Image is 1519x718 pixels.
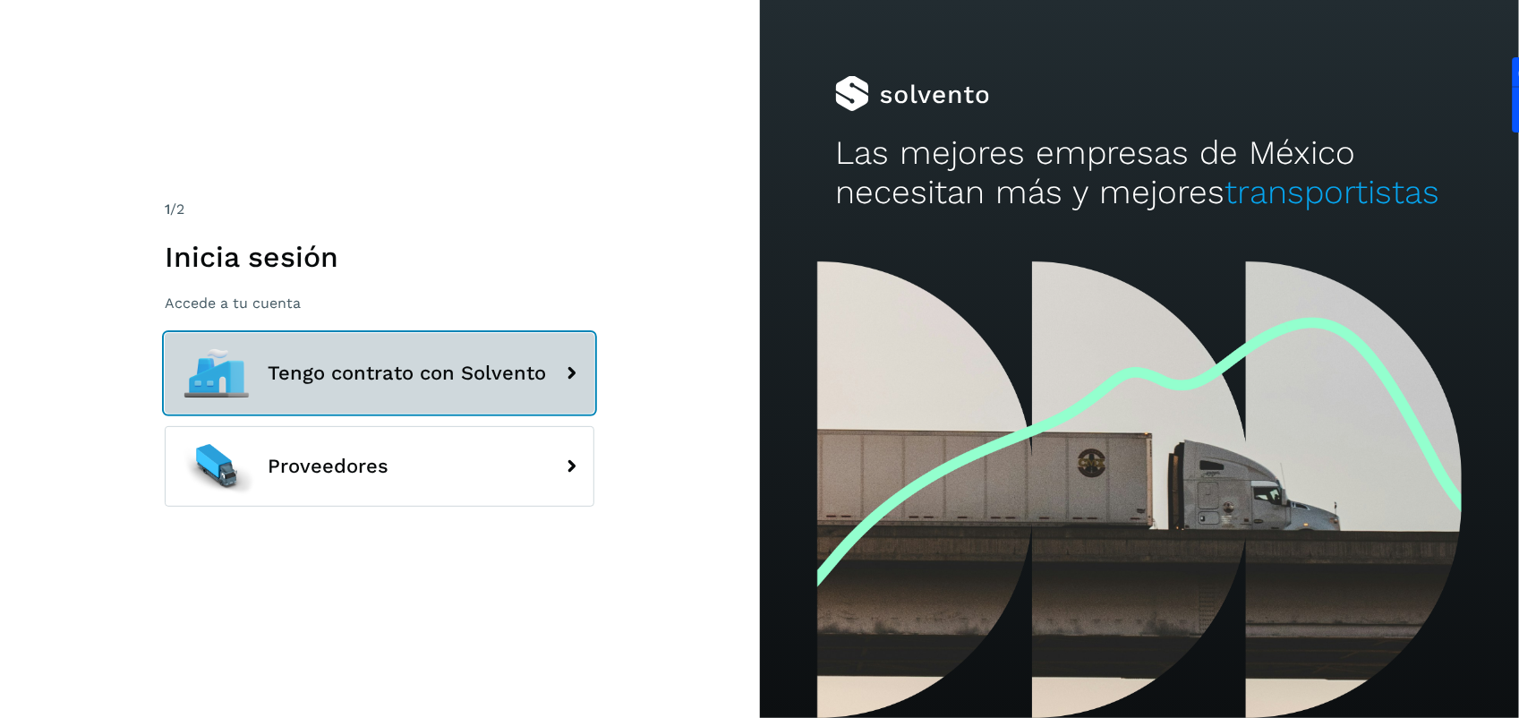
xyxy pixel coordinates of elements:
[165,426,594,507] button: Proveedores
[165,201,170,218] span: 1
[835,133,1443,213] h2: Las mejores empresas de México necesitan más y mejores
[165,199,594,220] div: /2
[268,456,388,477] span: Proveedores
[165,240,594,274] h1: Inicia sesión
[165,295,594,312] p: Accede a tu cuenta
[1225,173,1439,211] span: transportistas
[165,333,594,414] button: Tengo contrato con Solvento
[268,363,546,384] span: Tengo contrato con Solvento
